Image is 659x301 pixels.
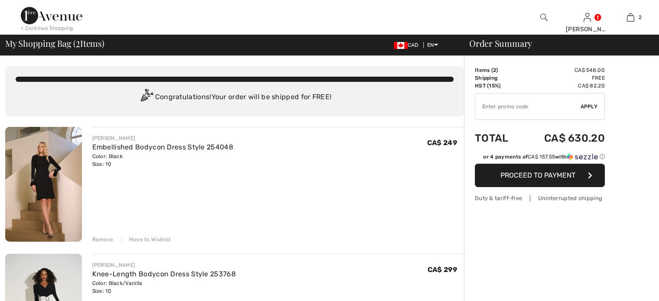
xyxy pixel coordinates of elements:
span: 2 [76,37,80,48]
span: EN [427,42,438,48]
button: Proceed to Payment [475,164,605,187]
img: Sezzle [567,153,598,161]
div: Remove [92,236,114,243]
div: Color: Black/Vanilla Size: 10 [92,279,236,295]
a: Knee-Length Bodycon Dress Style 253768 [92,270,236,278]
div: [PERSON_NAME] [92,261,236,269]
div: Color: Black Size: 10 [92,152,233,168]
div: or 4 payments of with [483,153,605,161]
div: < Continue Shopping [21,24,73,32]
a: Sign In [584,13,591,21]
div: Move to Wishlist [122,236,171,243]
input: Promo code [475,94,581,120]
div: Congratulations! Your order will be shipped for FREE! [16,89,454,106]
div: or 4 payments ofCA$ 157.55withSezzle Click to learn more about Sezzle [475,153,605,164]
td: Items ( ) [475,66,521,74]
td: HST (15%) [475,82,521,90]
span: My Shopping Bag ( Items) [5,39,104,48]
span: Proceed to Payment [500,171,575,179]
div: [PERSON_NAME] [566,25,608,34]
td: Free [521,74,605,82]
span: Apply [581,103,598,110]
div: Duty & tariff-free | Uninterrupted shipping [475,194,605,202]
span: CA$ 299 [428,265,457,274]
img: search the website [540,12,548,23]
img: My Bag [627,12,634,23]
span: 2 [493,67,496,73]
div: Order Summary [459,39,654,48]
a: 2 [609,12,652,23]
td: CA$ 82.20 [521,82,605,90]
span: CA$ 249 [427,139,457,147]
td: CA$ 630.20 [521,123,605,153]
td: Total [475,123,521,153]
td: CA$ 548.00 [521,66,605,74]
td: Shipping [475,74,521,82]
span: CAD [394,42,422,48]
img: Congratulation2.svg [138,89,155,106]
img: 1ère Avenue [21,7,82,24]
img: Embellished Bodycon Dress Style 254048 [5,127,82,242]
img: My Info [584,12,591,23]
div: [PERSON_NAME] [92,134,233,142]
span: CA$ 157.55 [528,154,555,160]
img: Canadian Dollar [394,42,408,49]
span: 2 [639,13,642,21]
a: Embellished Bodycon Dress Style 254048 [92,143,233,151]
